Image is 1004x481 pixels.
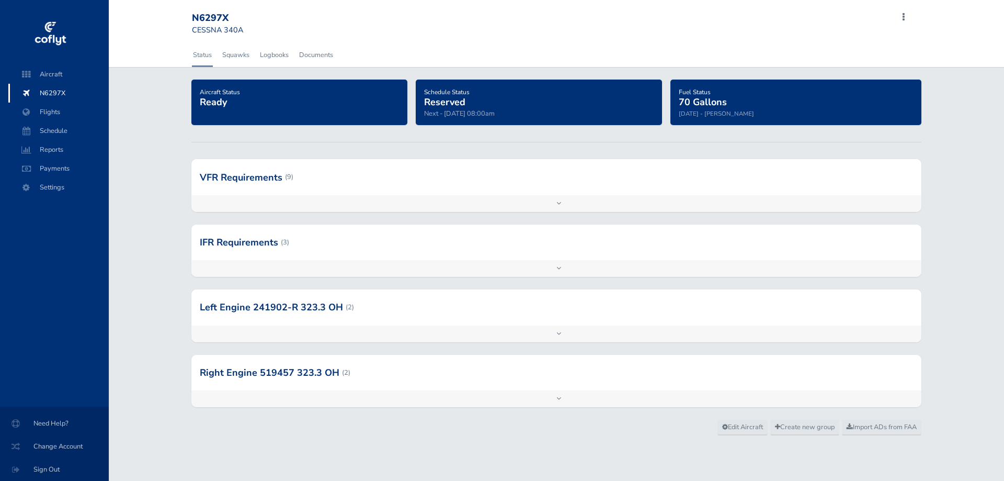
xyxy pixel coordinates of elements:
[722,422,763,432] span: Edit Aircraft
[19,103,98,121] span: Flights
[770,420,839,435] a: Create new group
[19,140,98,159] span: Reports
[298,43,334,66] a: Documents
[19,159,98,178] span: Payments
[33,18,67,50] img: coflyt logo
[192,13,267,24] div: N6297X
[19,178,98,197] span: Settings
[200,96,227,108] span: Ready
[842,420,921,435] a: Import ADs from FAA
[679,96,727,108] span: 70 Gallons
[424,109,495,118] span: Next - [DATE] 08:00am
[19,121,98,140] span: Schedule
[679,88,711,96] span: Fuel Status
[221,43,250,66] a: Squawks
[13,437,96,456] span: Change Account
[19,65,98,84] span: Aircraft
[19,84,98,103] span: N6297X
[717,420,768,435] a: Edit Aircraft
[13,460,96,479] span: Sign Out
[424,88,470,96] span: Schedule Status
[679,109,754,118] small: [DATE] - [PERSON_NAME]
[192,43,213,66] a: Status
[847,422,917,432] span: Import ADs from FAA
[424,96,465,108] span: Reserved
[192,25,243,35] small: CESSNA 340A
[200,88,240,96] span: Aircraft Status
[13,414,96,433] span: Need Help?
[775,422,835,432] span: Create new group
[259,43,290,66] a: Logbooks
[424,85,470,109] a: Schedule StatusReserved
